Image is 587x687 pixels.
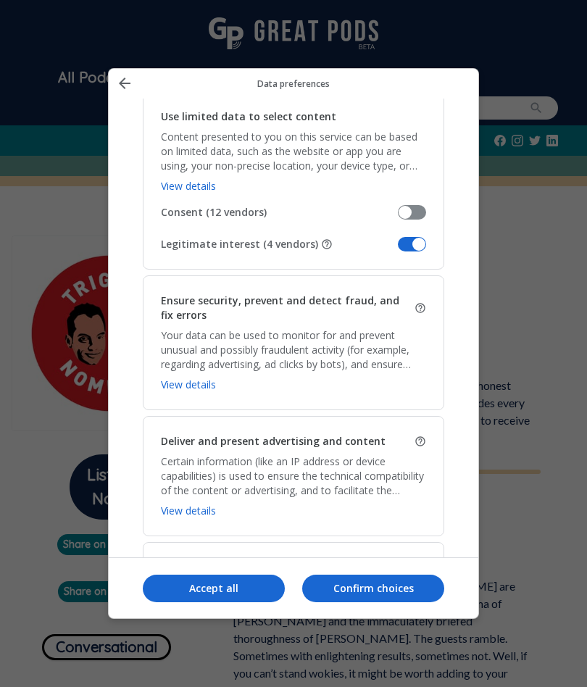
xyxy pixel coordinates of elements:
[321,238,333,250] button: Some vendors are not asking for your consent, but are using your personal data on the basis of th...
[302,581,444,596] p: Confirm choices
[161,504,216,517] a: View details, Deliver and present advertising and content
[161,109,336,124] h2: Use limited data to select content
[161,434,386,449] h2: Deliver and present advertising and content
[161,130,426,173] p: Content presented to you on this service can be based on limited data, such as the website or app...
[161,454,426,498] p: Certain information (like an IP address or device capabilities) is used to ensure the technical c...
[415,431,426,451] button: This is one reason that vendors use data. Data used for security or an essential function can't b...
[161,237,398,251] span: Legitimate interest (4 vendors)
[161,328,426,372] p: Your data can be used to monitor for and prevent unusual and possibly fraudulent activity (for ex...
[112,74,138,93] button: Back
[143,575,285,602] button: Accept all
[302,575,444,602] button: Confirm choices
[415,291,426,325] button: This is one reason that vendors use data. Data used for security or an essential function can't b...
[161,293,412,322] h2: Ensure security, prevent and detect fraud, and fix errors
[161,179,216,193] a: View details, Use limited data to select content
[161,378,216,391] a: View details, Ensure security, prevent and detect fraud, and fix errors
[143,581,285,596] p: Accept all
[108,68,479,619] div: Manage your data
[161,205,398,220] span: Consent (12 vendors)
[138,78,449,90] p: Data preferences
